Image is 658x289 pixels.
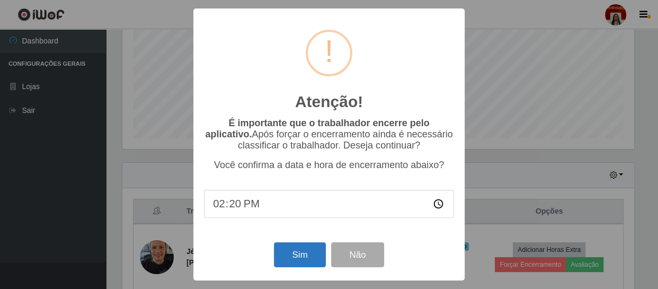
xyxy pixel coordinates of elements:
[295,92,363,111] h2: Atenção!
[331,242,384,267] button: Não
[204,160,454,171] p: Você confirma a data e hora de encerramento abaixo?
[205,118,429,139] b: É importante que o trabalhador encerre pelo aplicativo.
[204,118,454,151] p: Após forçar o encerramento ainda é necessário classificar o trabalhador. Deseja continuar?
[274,242,325,267] button: Sim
